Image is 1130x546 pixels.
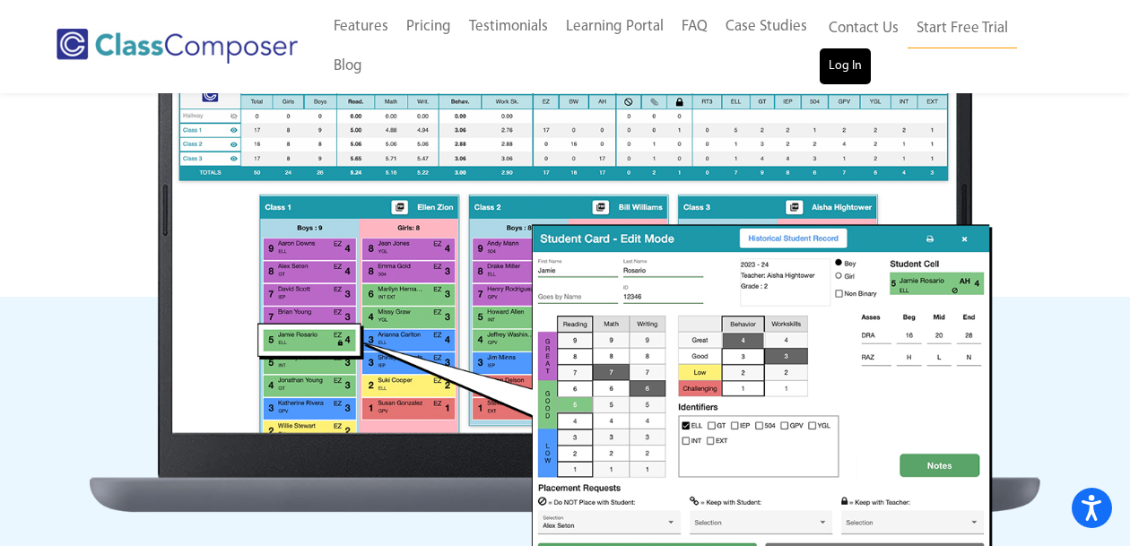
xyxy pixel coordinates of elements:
[557,7,673,47] a: Learning Portal
[325,7,820,86] nav: Header Menu
[820,9,1061,84] nav: Header Menu
[820,48,871,84] a: Log In
[397,7,460,47] a: Pricing
[673,7,717,47] a: FAQ
[325,47,371,86] a: Blog
[820,9,908,48] a: Contact Us
[56,29,298,64] img: Class Composer
[908,9,1017,49] a: Start Free Trial
[325,7,397,47] a: Features
[460,7,557,47] a: Testimonials
[717,7,816,47] a: Case Studies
